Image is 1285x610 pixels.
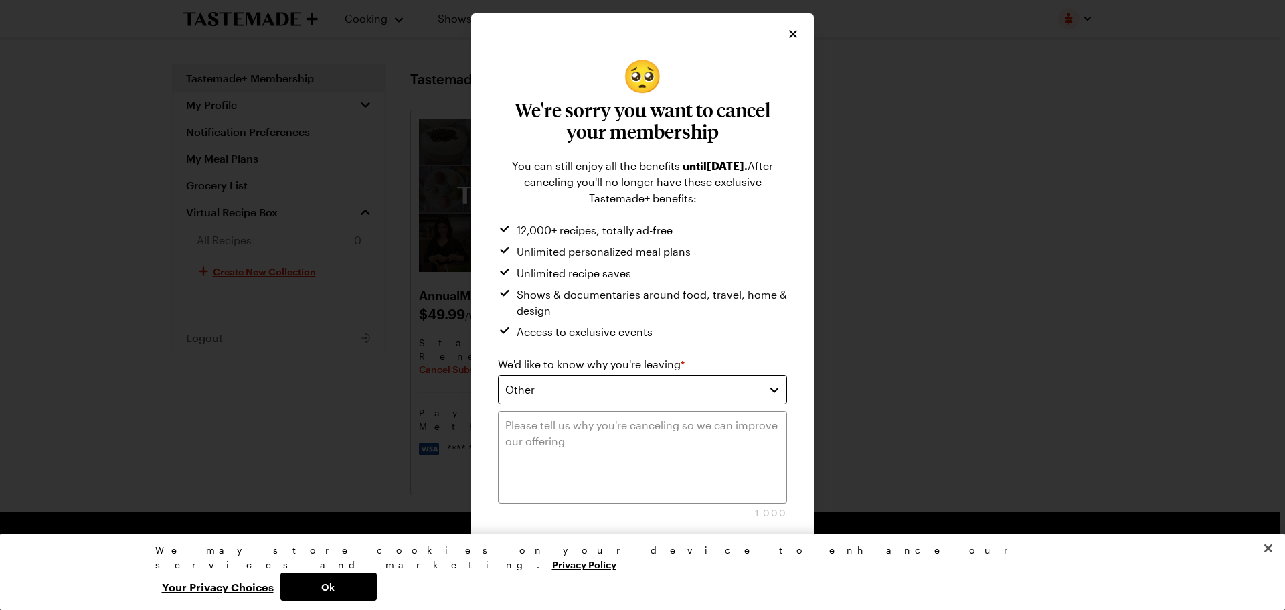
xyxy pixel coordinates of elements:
button: Your Privacy Choices [155,573,280,601]
span: Shows & documentaries around food, travel, home & design [517,287,787,319]
label: We'd like to know why you're leaving [498,356,685,372]
button: Ok [280,573,377,601]
h3: We're sorry you want to cancel your membership [498,99,787,142]
button: Other [498,375,787,404]
div: 1000 [498,506,787,520]
span: Unlimited recipe saves [517,265,631,281]
span: Other [505,382,535,398]
span: Access to exclusive events [517,324,653,340]
span: pleading face emoji [622,59,663,91]
a: More information about your privacy, opens in a new tab [552,558,616,570]
div: Privacy [155,543,1119,601]
div: You can still enjoy all the benefits After canceling you'll no longer have these exclusive Tastem... [498,158,787,206]
span: until [DATE] . [683,159,748,172]
span: Unlimited personalized meal plans [517,244,691,260]
div: We may store cookies on your device to enhance our services and marketing. [155,543,1119,573]
button: Close [786,27,800,42]
button: Close [1254,534,1283,563]
span: 12,000+ recipes, totally ad-free [517,222,673,238]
